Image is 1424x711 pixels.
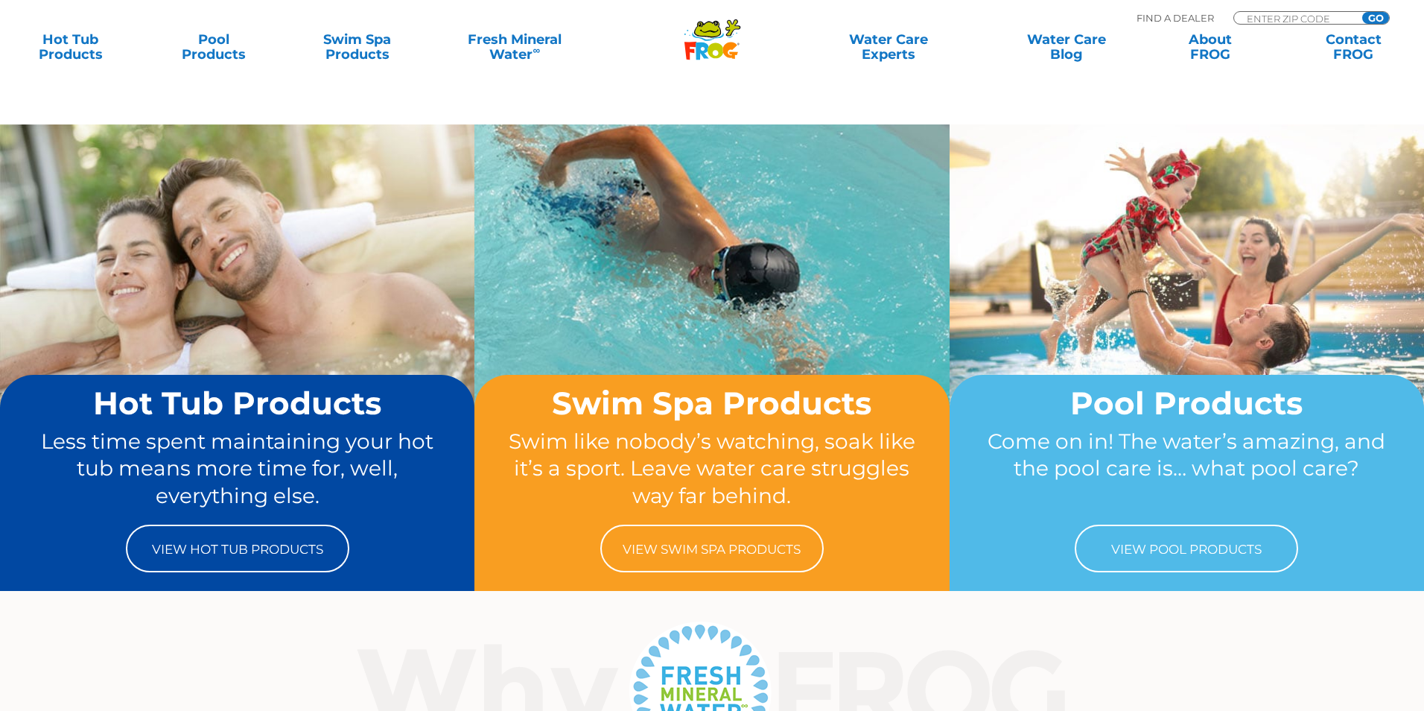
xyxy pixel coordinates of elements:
h2: Swim Spa Products [503,386,921,420]
a: Water CareExperts [798,32,979,62]
a: View Hot Tub Products [126,525,349,572]
a: Hot TubProducts [15,32,127,62]
a: View Pool Products [1075,525,1298,572]
a: AboutFROG [1154,32,1266,62]
a: View Swim Spa Products [600,525,824,572]
a: Swim SpaProducts [302,32,413,62]
img: home-banner-swim-spa-short [474,124,949,479]
sup: ∞ [533,44,540,56]
a: Fresh MineralWater∞ [445,32,585,62]
p: Find A Dealer [1137,11,1214,25]
img: home-banner-pool-short [950,124,1424,479]
a: ContactFROG [1297,32,1409,62]
input: GO [1362,12,1389,24]
h2: Pool Products [978,386,1396,420]
p: Swim like nobody’s watching, soak like it’s a sport. Leave water care struggles way far behind. [503,428,921,510]
input: Zip Code Form [1245,12,1346,25]
h2: Hot Tub Products [28,386,446,420]
p: Less time spent maintaining your hot tub means more time for, well, everything else. [28,428,446,510]
p: Come on in! The water’s amazing, and the pool care is… what pool care? [978,428,1396,510]
a: PoolProducts [159,32,270,62]
a: Water CareBlog [1011,32,1122,62]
